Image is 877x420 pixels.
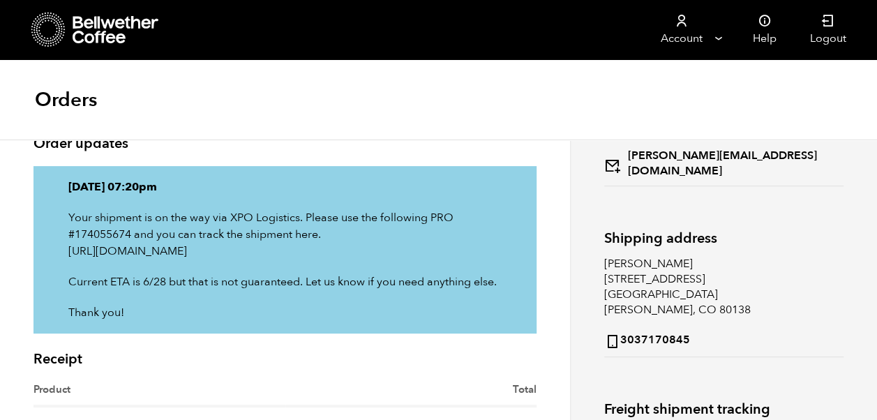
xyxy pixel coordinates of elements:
[604,256,844,357] address: [PERSON_NAME] [STREET_ADDRESS] [GEOGRAPHIC_DATA] [PERSON_NAME], CO 80138
[68,304,502,321] p: Thank you!
[68,273,502,290] p: Current ETA is 6/28 but that is not guaranteed. Let us know if you need anything else.
[604,401,844,417] h2: Freight shipment tracking
[33,382,285,407] th: Product
[604,329,690,350] strong: 3037170845
[68,209,502,260] p: Your shipment is on the way via XPO Logistics. Please use the following PRO #174055674 and you ca...
[285,382,537,407] th: Total
[68,243,187,259] a: [URL][DOMAIN_NAME]
[35,87,97,112] h1: Orders
[33,135,537,152] h2: Order updates
[604,148,844,179] strong: [PERSON_NAME][EMAIL_ADDRESS][DOMAIN_NAME]
[68,179,502,195] p: [DATE] 07:20pm
[604,230,844,246] h2: Shipping address
[33,351,537,368] h2: Receipt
